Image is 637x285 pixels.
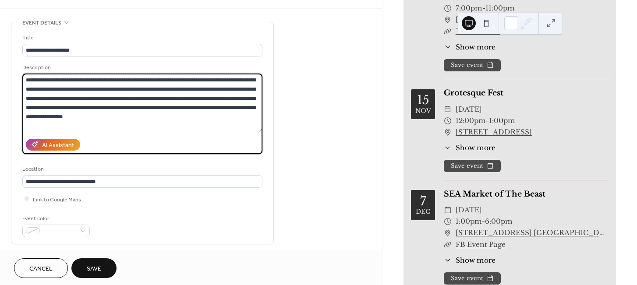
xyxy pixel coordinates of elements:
span: Link to Google Maps [33,195,81,204]
div: ​ [444,143,452,153]
div: Nov [415,108,431,114]
span: Cancel [29,264,53,274]
button: Save event [444,59,501,71]
div: AI Assistant [42,141,74,150]
div: Event color [22,214,88,223]
button: ​Show more [444,143,495,153]
span: 7:00pm [456,3,482,14]
div: Location [22,165,261,174]
a: [STREET_ADDRESS] [GEOGRAPHIC_DATA] [456,227,609,239]
span: [DATE] [456,104,482,115]
a: [STREET_ADDRESS] [456,127,532,138]
span: Show more [456,255,495,265]
span: - [482,216,485,227]
div: ​ [444,127,452,138]
a: FB Event Page [456,240,506,249]
div: ​ [444,239,452,250]
div: Dec [416,209,430,215]
div: ​ [444,14,452,25]
a: SEA Market of The Beast [444,189,545,199]
div: 7 [420,195,426,208]
div: Description [22,63,261,72]
button: Save [71,258,117,278]
button: ​Show more [444,255,495,265]
div: ​ [444,216,452,227]
div: 15 [417,94,429,106]
div: ​ [444,104,452,115]
span: - [486,115,489,127]
div: ​ [444,25,452,37]
a: [STREET_ADDRESS] [456,14,532,25]
span: Save [87,264,101,274]
div: ​ [444,3,452,14]
div: ​ [444,227,452,239]
a: Tickets Here: [456,27,500,35]
div: ​ [444,115,452,127]
div: ​ [444,42,452,52]
span: Show more [456,143,495,153]
div: Title [22,33,261,42]
div: ​ [444,255,452,265]
span: 6:00pm [485,216,513,227]
span: 11:00pm [485,3,515,14]
span: 1:00pm [489,115,515,127]
span: 12:00pm [456,115,486,127]
div: ​ [444,204,452,216]
span: [DATE] [456,204,482,216]
span: - [482,3,485,14]
button: Cancel [14,258,68,278]
span: Event details [22,18,61,28]
button: Save event [444,272,501,285]
button: ​Show more [444,42,495,52]
span: 1:00pm [456,216,482,227]
button: AI Assistant [26,139,80,151]
span: Show more [456,42,495,52]
div: Grotesque Fest [444,87,609,99]
button: Save event [444,160,501,172]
